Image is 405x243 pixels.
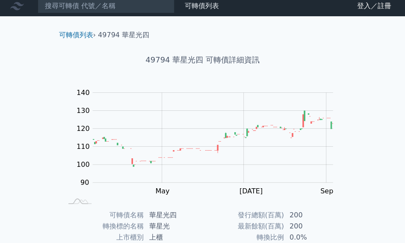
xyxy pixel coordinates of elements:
li: 49794 華星光四 [98,30,149,40]
tspan: Sep [320,187,333,195]
td: 華星光 [144,221,203,232]
tspan: 140 [77,89,90,97]
td: 0.0% [284,232,343,243]
tspan: 100 [77,160,90,169]
tspan: 130 [77,107,90,115]
td: 200 [284,210,343,221]
td: 上櫃 [144,232,203,243]
li: › [59,30,96,40]
tspan: May [155,187,169,195]
td: 上市櫃別 [62,232,144,243]
tspan: 120 [77,124,90,133]
tspan: 90 [80,178,89,187]
a: 可轉債列表 [185,2,219,10]
a: 可轉債列表 [59,31,93,39]
tspan: 110 [77,142,90,151]
h1: 49794 華星光四 可轉債詳細資訊 [52,54,353,66]
g: Chart [72,89,346,213]
td: 發行總額(百萬) [203,210,284,221]
td: 200 [284,221,343,232]
td: 可轉債名稱 [62,210,144,221]
td: 轉換比例 [203,232,284,243]
td: 最新餘額(百萬) [203,221,284,232]
td: 華星光四 [144,210,203,221]
td: 轉換標的名稱 [62,221,144,232]
tspan: [DATE] [239,187,263,195]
